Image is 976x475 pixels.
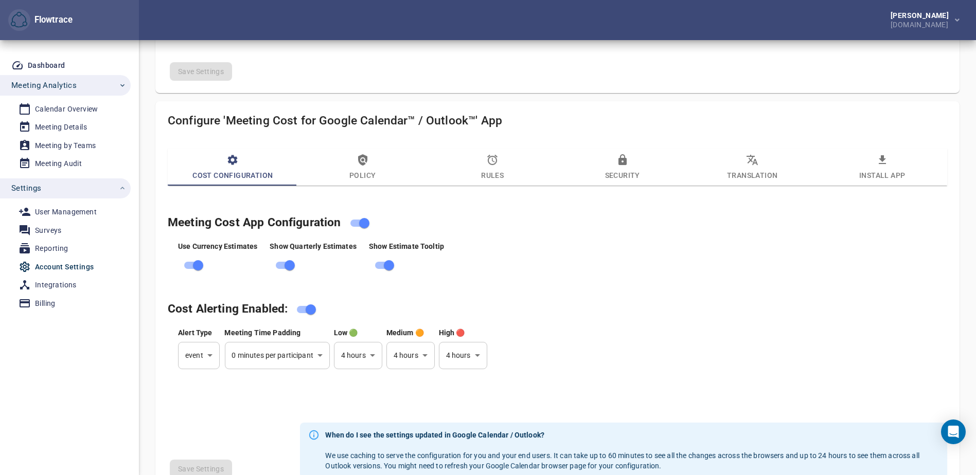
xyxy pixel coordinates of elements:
[334,342,382,370] div: 4 hours
[168,215,341,229] span: You can temporarily disabled the app here and the rest of general settings control how the app is...
[439,328,465,337] span: If meeting time [(time + buffer) * participants] estimate exceeds this value, show the estimate w...
[11,12,27,28] img: Flowtrace
[11,181,41,195] span: Settings
[326,430,939,440] strong: When do I see the settings updated in Google Calendar / Outlook?
[386,328,424,337] span: If meeting time [(time + buffer) * participants] estimate exceeds this value, show the estimate w...
[270,242,357,250] span: Show estimate of cost for recurring meetings when creating new meeting and when the recurrence ru...
[326,426,939,475] div: We use caching to serve the configuration for you and your end users. It can take up to 60 minute...
[30,14,73,26] div: Flowtrace
[178,328,212,337] span: You can choose to show the alert based on individual event, or based on recurring event time esti...
[386,342,435,370] div: 4 hours
[35,121,87,134] div: Meeting Details
[334,328,358,337] span: If meeting time [(time + buffer) * participants] estimate exceeds this value, show the estimate w...
[874,9,968,31] button: [PERSON_NAME][DOMAIN_NAME]
[35,297,56,310] div: Billing
[8,9,30,31] button: Flowtrace
[178,342,220,370] div: event
[35,261,94,273] div: Account Settings
[178,242,257,250] span: You can choose to show currency based estimate, or by disabling this, show time cost estimate ins...
[35,139,96,152] div: Meeting by Teams
[35,157,82,170] div: Meeting Audit
[823,154,940,181] span: Install App
[941,419,966,444] div: Open Intercom Messenger
[564,154,681,181] span: Security
[304,154,421,181] span: Policy
[168,302,288,316] span: These settings control if and how the cost alerting is shown on the calendar, and if configured, ...
[694,154,811,181] span: Translation
[35,279,77,291] div: Integrations
[434,154,551,181] span: Rules
[35,242,68,255] div: Reporting
[891,12,953,19] div: [PERSON_NAME]
[8,9,73,31] div: Flowtrace
[28,59,65,72] div: Dashboard
[35,206,97,218] div: User Management
[35,103,98,116] div: Calendar Overview
[369,242,444,250] span: Show Estimate Tooltip
[168,114,947,127] h4: Configure 'Meeting Cost for Google Calendar™ / Outlook™' App
[11,79,77,92] span: Meeting Analytics
[891,19,953,28] div: [DOMAIN_NAME]
[225,328,301,337] span: This setting adds selected amount of minutes to every meeting participation. I.e. 10 minute setti...
[439,342,487,370] div: 4 hours
[174,154,291,181] span: Cost Configuration
[225,342,330,370] div: 0 minutes per participant
[35,224,62,237] div: Surveys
